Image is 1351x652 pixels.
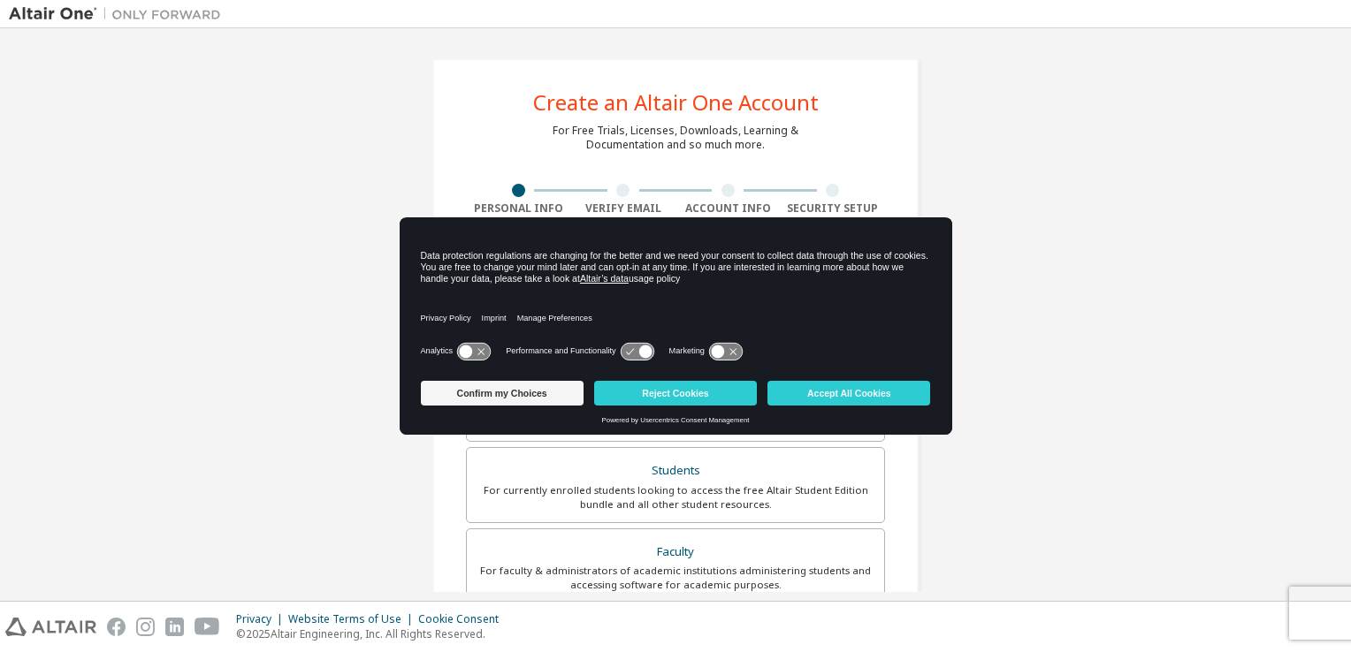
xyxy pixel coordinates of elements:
[466,201,571,216] div: Personal Info
[477,483,874,512] div: For currently enrolled students looking to access the free Altair Student Edition bundle and all ...
[571,201,676,216] div: Verify Email
[236,612,288,626] div: Privacy
[165,618,184,636] img: linkedin.svg
[675,201,781,216] div: Account Info
[418,612,509,626] div: Cookie Consent
[5,618,96,636] img: altair_logo.svg
[236,626,509,641] p: © 2025 Altair Engineering, Inc. All Rights Reserved.
[533,92,819,113] div: Create an Altair One Account
[477,540,874,565] div: Faculty
[477,459,874,483] div: Students
[553,124,798,152] div: For Free Trials, Licenses, Downloads, Learning & Documentation and so much more.
[781,201,886,216] div: Security Setup
[477,564,874,592] div: For faculty & administrators of academic institutions administering students and accessing softwa...
[136,618,155,636] img: instagram.svg
[9,5,230,23] img: Altair One
[195,618,220,636] img: youtube.svg
[288,612,418,626] div: Website Terms of Use
[107,618,126,636] img: facebook.svg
